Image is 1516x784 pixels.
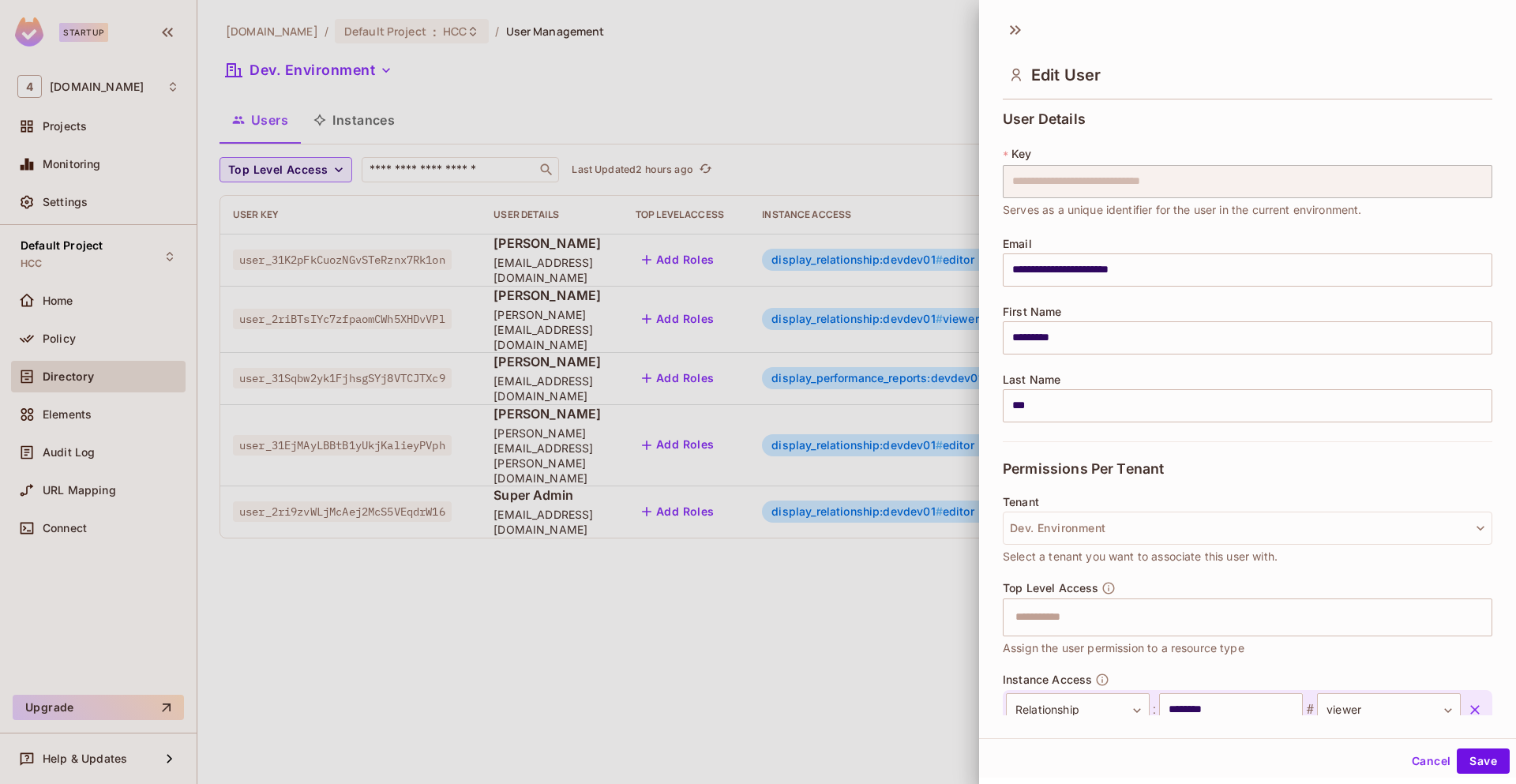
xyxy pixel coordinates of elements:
[1150,700,1159,719] span: :
[1003,461,1164,477] span: Permissions Per Tenant
[1003,673,1092,686] span: Instance Access
[1003,306,1062,318] span: First Name
[1003,582,1098,595] span: Top Level Access
[1303,700,1317,719] span: #
[1003,512,1492,545] button: Dev. Environment
[1003,640,1244,657] span: Assign the user permission to a resource type
[1484,615,1487,618] button: Open
[1003,111,1086,127] span: User Details
[1003,373,1060,386] span: Last Name
[1003,548,1278,565] span: Select a tenant you want to associate this user with.
[1003,496,1039,508] span: Tenant
[1457,748,1510,774] button: Save
[1317,693,1461,726] div: viewer
[1006,693,1150,726] div: Relationship
[1405,748,1457,774] button: Cancel
[1003,238,1032,250] span: Email
[1011,148,1031,160] span: Key
[1031,66,1101,84] span: Edit User
[1003,201,1362,219] span: Serves as a unique identifier for the user in the current environment.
